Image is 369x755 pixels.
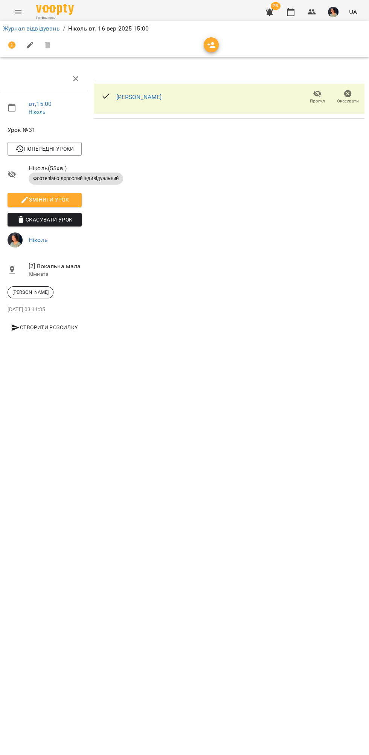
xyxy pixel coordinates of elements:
img: e7cc86ff2ab213a8ed988af7ec1c5bbe.png [328,7,339,17]
button: Змінити урок [8,193,82,206]
a: Ніколь [29,109,45,115]
span: 23 [271,2,281,10]
span: Створити розсилку [11,323,79,332]
button: Скасувати Урок [8,213,82,226]
img: e7cc86ff2ab213a8ed988af7ec1c5bbe.png [8,232,23,248]
span: [PERSON_NAME] [8,289,53,296]
div: [PERSON_NAME] [8,286,53,298]
button: Попередні уроки [8,142,82,156]
p: Ніколь вт, 16 вер 2025 15:00 [68,24,149,33]
span: Ніколь ( 55 хв. ) [29,164,82,173]
span: Урок №31 [8,125,82,134]
p: Кімната [29,271,82,278]
span: UA [349,8,357,16]
span: Прогул [310,98,325,104]
a: Журнал відвідувань [3,25,60,32]
button: Скасувати [332,87,363,108]
span: Попередні уроки [14,144,76,153]
span: Скасувати [337,98,359,104]
span: Змінити урок [14,195,76,204]
span: For Business [36,15,74,20]
img: Voopty Logo [36,4,74,15]
a: вт , 15:00 [29,100,52,107]
a: Ніколь [29,236,48,243]
button: Створити розсилку [8,321,82,334]
a: [PERSON_NAME] [116,93,162,101]
li: / [63,24,65,33]
span: [2] Вокальна мала [29,262,82,271]
span: Фортепіано дорослий індивідуальний [29,175,123,182]
p: [DATE] 03:11:35 [8,306,82,313]
button: UA [346,5,360,19]
span: Скасувати Урок [14,215,76,224]
button: Menu [9,3,27,21]
button: Прогул [302,87,332,108]
nav: breadcrumb [3,24,366,33]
